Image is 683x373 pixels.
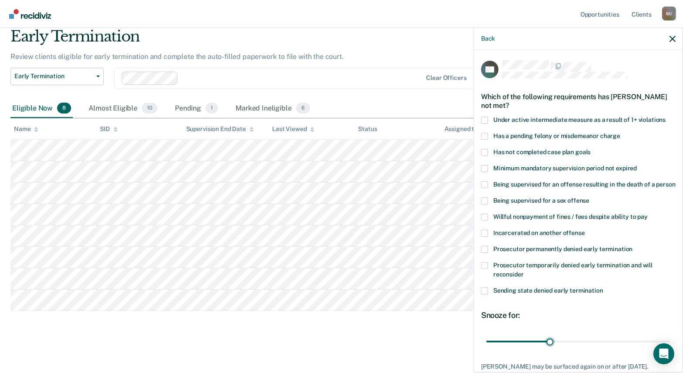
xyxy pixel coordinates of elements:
div: Pending [173,99,220,118]
div: Eligible Now [10,99,73,118]
div: Snooze for: [481,311,676,320]
div: M J [662,7,676,21]
span: Prosecutor permanently denied early termination [493,245,632,252]
span: 6 [296,103,310,114]
span: Has not completed case plan goals [493,149,591,155]
div: Name [14,125,38,133]
span: 1 [205,103,218,114]
div: Status [358,125,377,133]
div: Assigned to [444,125,485,133]
div: [PERSON_NAME] may be surfaced again on or after [DATE]. [481,363,676,370]
span: Sending state denied early termination [493,287,603,294]
span: Minimum mandatory supervision period not expired [493,165,637,172]
div: Open Intercom Messenger [653,343,674,364]
span: Being supervised for a sex offense [493,197,589,204]
span: Willful nonpayment of fines / fees despite ability to pay [493,213,648,220]
div: Early Termination [10,28,523,52]
span: Incarcerated on another offense [493,229,585,236]
span: Early Termination [14,73,93,80]
img: Recidiviz [9,9,51,19]
span: Prosecutor temporarily denied early termination and will reconsider [493,262,652,278]
div: Marked Ineligible [234,99,312,118]
span: 10 [142,103,157,114]
span: 8 [57,103,71,114]
span: Under active intermediate measure as a result of 1+ violations [493,116,666,123]
div: Which of the following requirements has [PERSON_NAME] not met? [481,86,676,116]
button: Back [481,35,495,42]
div: Last Viewed [272,125,314,133]
span: Being supervised for an offense resulting in the death of a person [493,181,676,188]
p: Review clients eligible for early termination and complete the auto-filled paperwork to file with... [10,52,344,61]
div: Supervision End Date [186,125,254,133]
button: Profile dropdown button [662,7,676,21]
span: Has a pending felony or misdemeanor charge [493,132,620,139]
div: Clear officers [426,74,466,82]
div: SID [100,125,118,133]
div: Almost Eligible [87,99,159,118]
